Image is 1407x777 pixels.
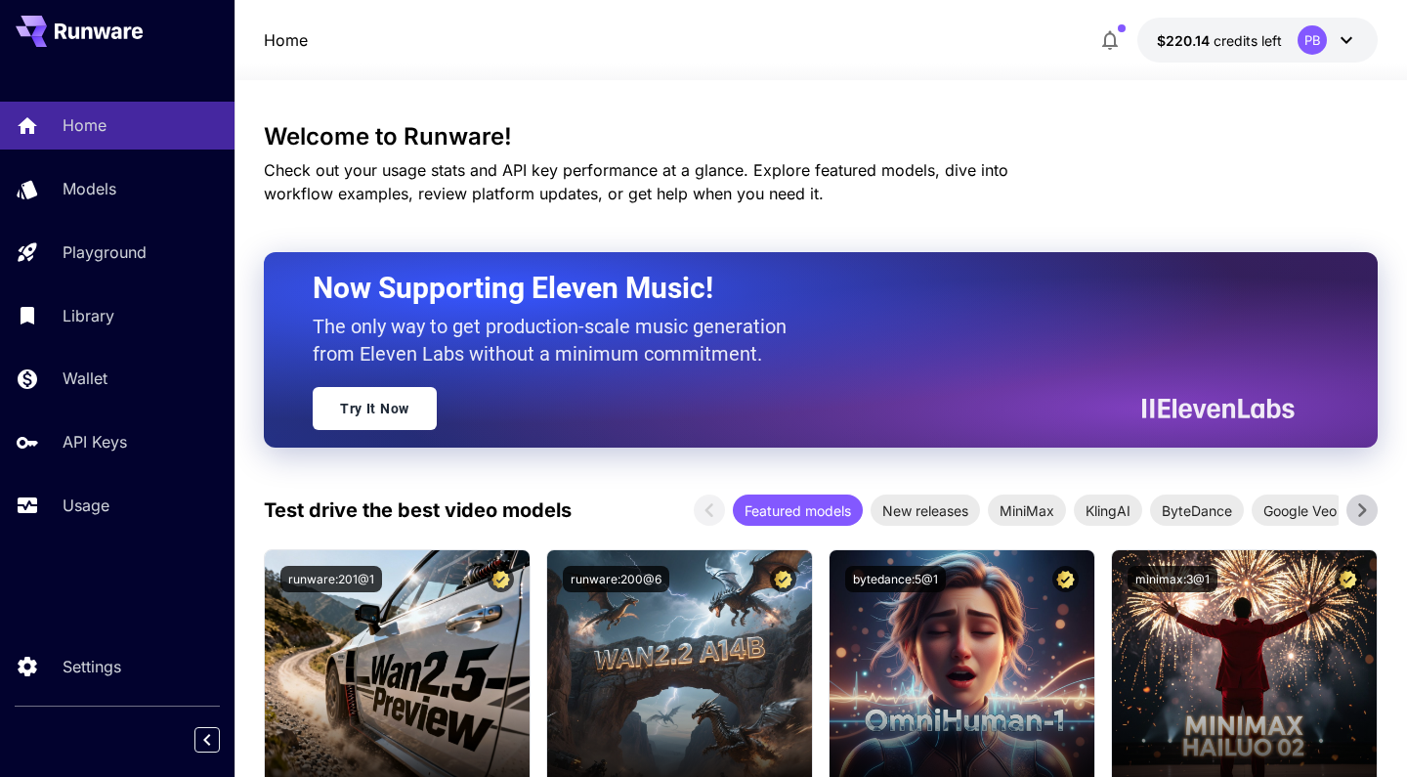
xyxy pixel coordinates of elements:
div: PB [1298,25,1327,55]
div: KlingAI [1074,495,1142,526]
p: Settings [63,655,121,678]
button: Certified Model – Vetted for best performance and includes a commercial license. [1052,566,1079,592]
button: Certified Model – Vetted for best performance and includes a commercial license. [1335,566,1361,592]
div: Collapse sidebar [209,722,234,757]
button: bytedance:5@1 [845,566,946,592]
div: $220.1418 [1157,30,1282,51]
p: Playground [63,240,147,264]
button: Collapse sidebar [194,727,220,753]
span: credits left [1214,32,1282,49]
div: Google Veo [1252,495,1348,526]
button: Certified Model – Vetted for best performance and includes a commercial license. [770,566,796,592]
div: New releases [871,495,980,526]
p: Models [63,177,116,200]
div: MiniMax [988,495,1066,526]
a: Try It Now [313,387,437,430]
button: $220.1418PB [1137,18,1378,63]
span: MiniMax [988,500,1066,521]
p: Home [63,113,107,137]
button: runware:200@6 [563,566,669,592]
button: runware:201@1 [280,566,382,592]
span: $220.14 [1157,32,1214,49]
button: minimax:3@1 [1128,566,1217,592]
span: Google Veo [1252,500,1348,521]
span: Check out your usage stats and API key performance at a glance. Explore featured models, dive int... [264,160,1008,203]
span: KlingAI [1074,500,1142,521]
a: Home [264,28,308,52]
span: New releases [871,500,980,521]
p: Wallet [63,367,107,390]
div: ByteDance [1150,495,1244,526]
p: The only way to get production-scale music generation from Eleven Labs without a minimum commitment. [313,313,801,367]
p: Library [63,304,114,327]
button: Certified Model – Vetted for best performance and includes a commercial license. [488,566,514,592]
nav: breadcrumb [264,28,308,52]
p: Test drive the best video models [264,496,572,525]
span: Featured models [733,500,863,521]
span: ByteDance [1150,500,1244,521]
h3: Welcome to Runware! [264,123,1378,151]
div: Featured models [733,495,863,526]
p: Usage [63,494,109,517]
p: API Keys [63,430,127,453]
h2: Now Supporting Eleven Music! [313,270,1280,307]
